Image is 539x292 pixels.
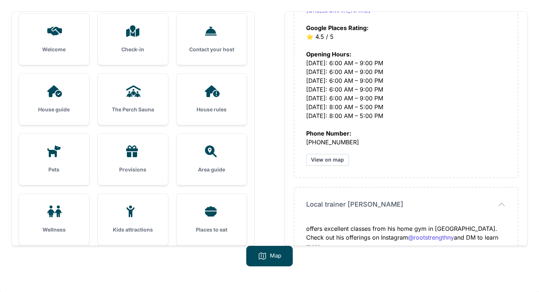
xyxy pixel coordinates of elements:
a: Places to eat [177,194,247,245]
div: [DATE]: 6:00 AM – 9:00 PM [DATE]: 6:00 AM – 9:00 PM [DATE]: 6:00 AM – 9:00 PM [DATE]: 6:00 AM – 9... [306,41,506,120]
h3: House rules [188,106,235,113]
h3: The Perch Sauna [110,106,156,113]
h3: Area guide [188,166,235,173]
h3: Contact your host [188,46,235,53]
button: Local trainer [PERSON_NAME] [306,199,506,210]
h3: Check-in [110,46,156,53]
a: Provisions [98,134,168,185]
h3: Welcome [31,46,77,53]
a: Check-in [98,14,168,65]
strong: Google Places Rating: [306,24,368,32]
a: Kids attractions [98,194,168,245]
p: Map [270,252,281,260]
h3: Places to eat [188,226,235,233]
span: Local trainer [PERSON_NAME] [306,199,403,210]
strong: Opening Hours: [306,51,351,58]
div: offers excellent classes from his home gym in [GEOGRAPHIC_DATA]. Check out his offerings on Insta... [306,224,506,251]
a: Wellness [19,194,89,245]
a: @rootstrengthny [408,234,454,241]
a: View on map [306,154,349,166]
h3: House guide [31,106,77,113]
a: Contact your host [177,14,247,65]
h3: Pets [31,166,77,173]
h3: Wellness [31,226,77,233]
a: House guide [19,74,89,125]
a: House rules [177,74,247,125]
a: The Perch Sauna [98,74,168,125]
a: Welcome [19,14,89,65]
div: [PHONE_NUMBER] [306,120,506,147]
h3: Kids attractions [110,226,156,233]
h3: Provisions [110,166,156,173]
a: Area guide [177,134,247,185]
a: Pets [19,134,89,185]
div: ⭐️ 4.5 / 5 [306,6,506,41]
strong: Phone Number: [306,130,351,137]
